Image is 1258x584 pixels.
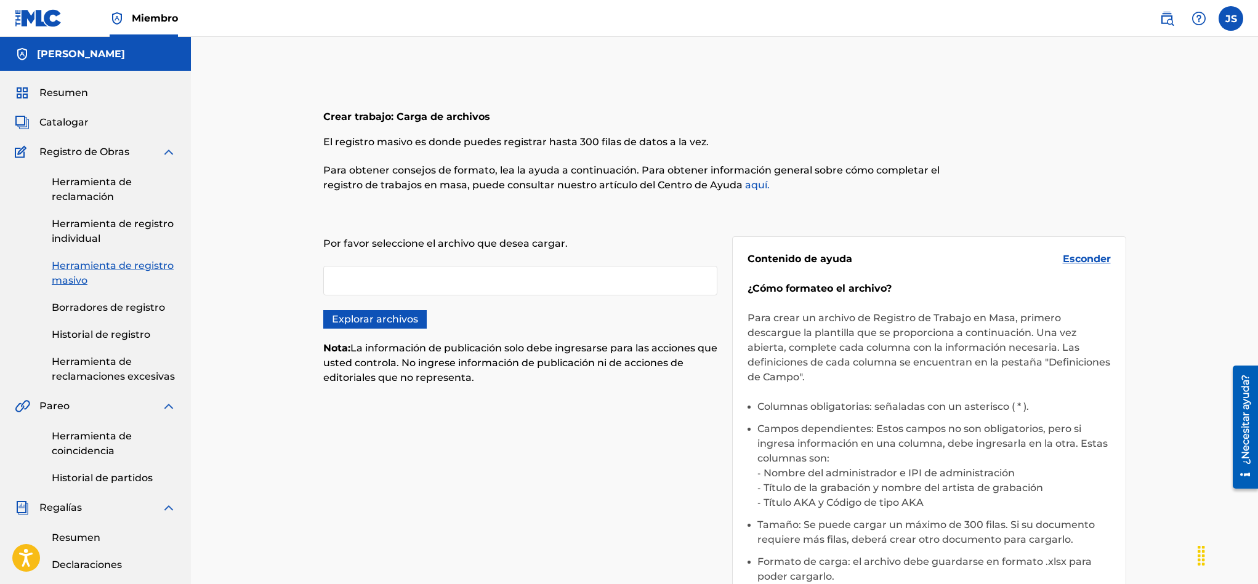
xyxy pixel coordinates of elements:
font: Título de la grabación y nombre del artista de grabación [764,482,1043,494]
a: Historial de partidos [52,471,176,486]
font: Explorar archivos [332,313,418,325]
font: Registro de Obras [39,146,129,158]
font: Historial de partidos [52,472,153,484]
div: Arrastrar [1191,537,1211,574]
div: Ayuda [1187,6,1211,31]
font: Historial de registro [52,329,150,340]
font: La información de publicación solo debe ingresarse para las acciones que usted controla. No ingre... [323,342,717,383]
a: Búsqueda pública [1155,6,1179,31]
a: Herramienta de coincidencia [52,429,176,458]
font: Crear trabajo: Carga de archivos [323,111,490,122]
font: Título AKA y Código de tipo AKA [764,497,924,508]
font: ¿Cómo formateo el archivo? [748,282,892,294]
a: Borradores de registro [52,300,176,315]
h5: LEÓN NOCTURNO [37,47,125,62]
font: El registro masivo es donde puedes registrar hasta 300 filas de datos a la vez. [323,136,709,148]
a: aquí. [743,179,770,191]
font: Borradores de registro [52,302,165,313]
font: Herramienta de registro individual [52,218,174,244]
img: ayuda [1191,11,1206,26]
a: Herramienta de reclamación [52,175,176,204]
font: Tamaño: Se puede cargar un máximo de 300 filas. Si su documento requiere más filas, deberá crear ... [757,519,1095,545]
font: Columnas obligatorias: señaladas con un asterisco ( * ). [757,401,1029,412]
font: Herramienta de registro masivo [52,260,174,286]
img: Cuentas [15,47,30,62]
a: Herramienta de reclamaciones excesivas [52,354,176,384]
font: Nota: [323,342,350,354]
img: expandir [161,399,176,414]
a: Historial de registro [52,327,176,342]
font: Miembro [132,12,178,24]
font: [PERSON_NAME] [37,48,125,60]
font: aquí. [745,179,770,191]
font: Contenido de ayuda [748,253,852,265]
img: Resumen [15,86,30,100]
a: ResumenResumen [15,86,88,100]
font: Regalías [39,502,82,513]
a: Herramienta de registro individual [52,217,176,246]
font: Resumen [52,532,100,543]
img: expandir [161,500,176,515]
font: Por favor seleccione el archivo que desea cargar. [323,238,568,249]
img: Pareo [15,399,30,414]
font: Herramienta de coincidencia [52,430,132,457]
font: Nombre del administrador e IPI de administración [764,467,1015,479]
font: Formato de carga: el archivo debe guardarse en formato .xlsx para poder cargarlo. [757,556,1092,582]
font: Pareo [39,400,70,412]
iframe: Widget de chat [1196,525,1258,584]
a: Declaraciones [52,558,176,572]
img: expandir [161,145,176,159]
img: Catalogar [15,115,30,130]
a: Resumen [52,530,176,545]
iframe: Centro de recursos [1224,361,1258,494]
font: Para crear un archivo de Registro de Trabajo en Masa, primero descargue la plantilla que se propo... [748,312,1110,383]
font: Catalogar [39,116,89,128]
font: Declaraciones [52,559,122,570]
font: Para obtener consejos de formato, lea la ayuda a continuación. Para obtener información general s... [323,164,940,191]
a: Herramienta de registro masivo [52,258,176,288]
font: Resumen [39,87,88,98]
font: Herramienta de reclamaciones excesivas [52,356,175,382]
img: Logotipo del MLC [15,9,62,27]
font: Campos dependientes: Estos campos no son obligatorios, pero si ingresa información en una columna... [757,423,1108,464]
div: Menú de usuario [1219,6,1243,31]
img: Titular de los derechos superior [110,11,124,26]
img: Registro de Obras [15,145,31,159]
font: Esconder [1063,253,1111,265]
a: CatalogarCatalogar [15,115,89,130]
img: buscar [1159,11,1174,26]
font: Herramienta de reclamación [52,176,132,202]
img: Regalías [15,500,30,515]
